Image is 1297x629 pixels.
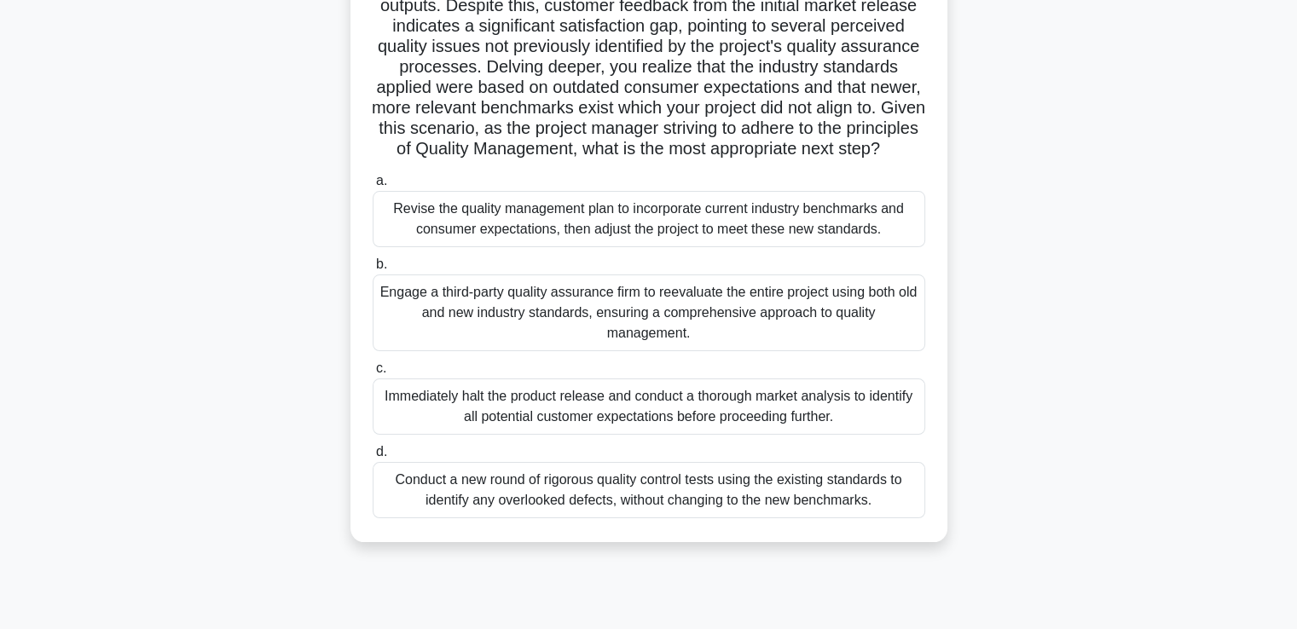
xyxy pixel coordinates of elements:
[376,173,387,188] span: a.
[373,191,925,247] div: Revise the quality management plan to incorporate current industry benchmarks and consumer expect...
[376,257,387,271] span: b.
[373,462,925,518] div: Conduct a new round of rigorous quality control tests using the existing standards to identify an...
[376,444,387,459] span: d.
[373,378,925,435] div: Immediately halt the product release and conduct a thorough market analysis to identify all poten...
[373,274,925,351] div: Engage a third-party quality assurance firm to reevaluate the entire project using both old and n...
[376,361,386,375] span: c.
